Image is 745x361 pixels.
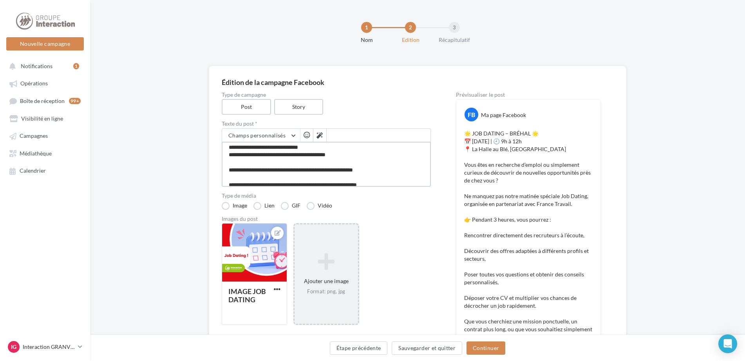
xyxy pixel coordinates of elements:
[405,22,416,33] div: 2
[392,341,462,355] button: Sauvegarder et quitter
[281,202,300,210] label: GIF
[465,108,478,121] div: FB
[20,80,48,87] span: Opérations
[222,79,613,86] div: Édition de la campagne Facebook
[467,341,505,355] button: Continuer
[222,193,431,199] label: Type de média
[228,287,266,304] div: IMAGE JOB DATING
[5,146,85,160] a: Médiathèque
[73,63,79,69] div: 1
[222,216,431,222] div: Images du post
[6,37,84,51] button: Nouvelle campagne
[228,132,286,139] span: Champs personnalisés
[449,22,460,33] div: 3
[20,133,48,139] span: Campagnes
[361,22,372,33] div: 1
[253,202,275,210] label: Lien
[20,97,65,104] span: Boîte de réception
[21,63,52,69] span: Notifications
[385,36,436,44] div: Edition
[5,111,85,125] a: Visibilité en ligne
[20,168,46,174] span: Calendrier
[23,343,75,351] p: Interaction GRANVILLE
[6,339,84,354] a: IG Interaction GRANVILLE
[222,121,431,126] label: Texte du post *
[20,150,52,157] span: Médiathèque
[222,92,431,97] label: Type de campagne
[330,341,388,355] button: Étape précédente
[5,76,85,90] a: Opérations
[222,129,300,142] button: Champs personnalisés
[5,163,85,177] a: Calendrier
[222,99,271,115] label: Post
[718,334,737,353] div: Open Intercom Messenger
[5,59,82,73] button: Notifications 1
[11,343,16,351] span: IG
[307,202,332,210] label: Vidéo
[5,128,85,143] a: Campagnes
[481,111,526,119] div: Ma page Facebook
[69,98,81,104] div: 99+
[456,92,601,97] div: Prévisualiser le post
[429,36,479,44] div: Récapitulatif
[274,99,324,115] label: Story
[222,202,247,210] label: Image
[5,94,85,108] a: Boîte de réception99+
[342,36,392,44] div: Nom
[21,115,63,122] span: Visibilité en ligne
